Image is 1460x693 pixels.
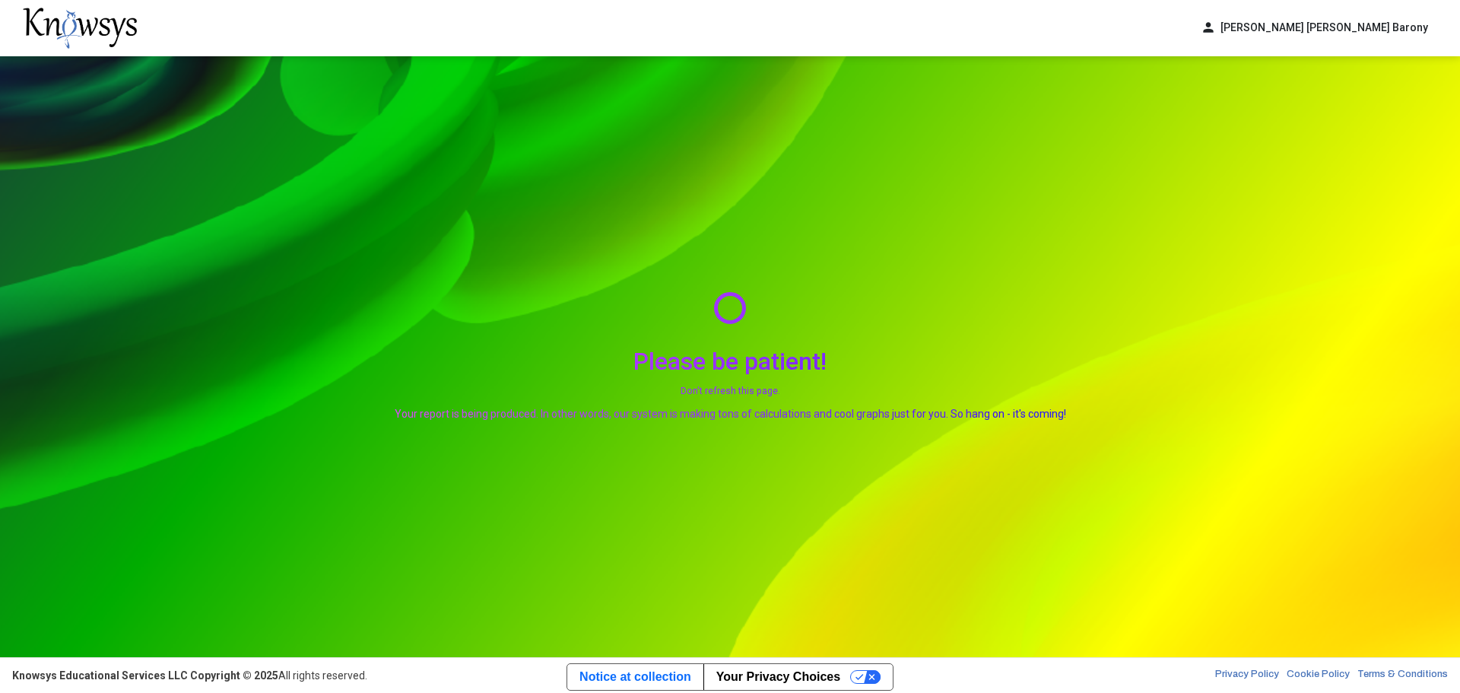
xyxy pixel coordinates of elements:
[395,406,1066,421] p: Your report is being produced. In other words, our system is making tons of calculations and cool...
[1201,20,1216,36] span: person
[703,664,893,690] button: Your Privacy Choices
[1192,15,1437,40] button: person[PERSON_NAME] [PERSON_NAME] Barony
[12,669,278,682] strong: Knowsys Educational Services LLC Copyright © 2025
[1215,668,1279,683] a: Privacy Policy
[395,347,1066,376] h2: Please be patient!
[567,664,703,690] a: Notice at collection
[23,8,137,49] img: knowsys-logo.png
[395,383,1066,399] small: Don't refresh this page.
[12,668,367,683] div: All rights reserved.
[1357,668,1448,683] a: Terms & Conditions
[1287,668,1350,683] a: Cookie Policy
